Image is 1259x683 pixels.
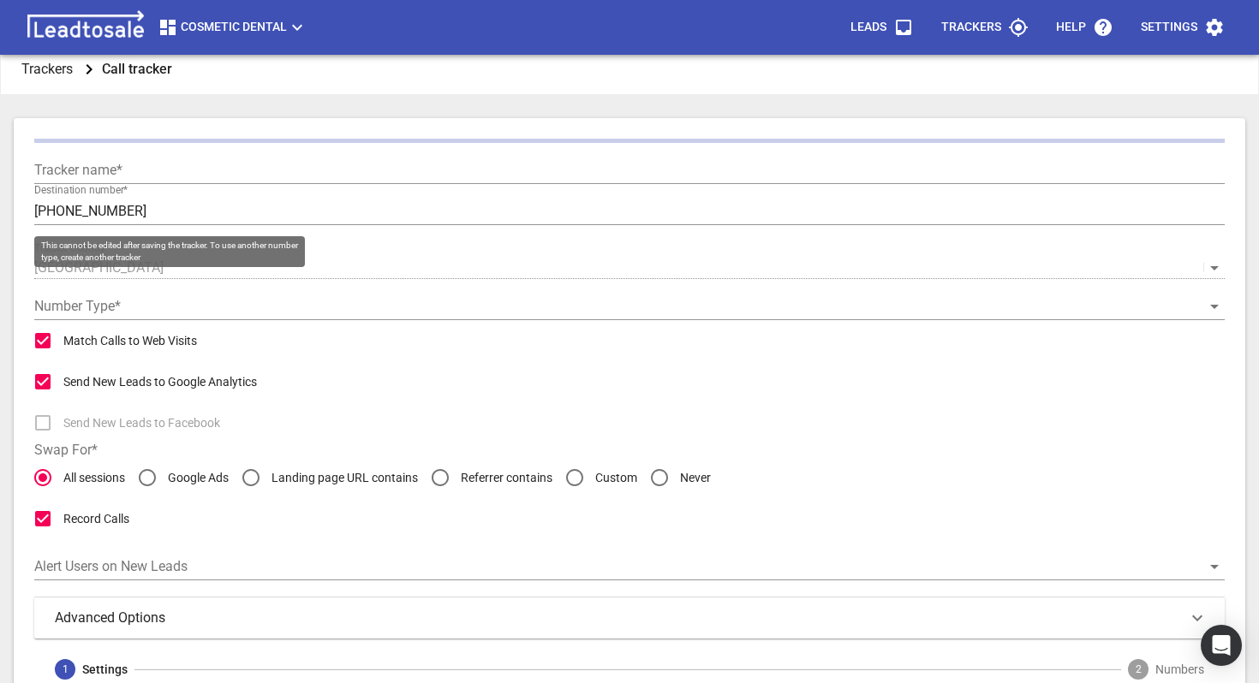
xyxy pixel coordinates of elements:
[941,19,1001,36] p: Trackers
[168,469,229,487] span: Google Ads
[850,19,886,36] p: Leads
[63,510,129,528] span: Record Calls
[461,469,552,487] span: Referrer contains
[63,469,125,487] span: All sessions
[82,661,128,679] span: Settings
[1155,661,1204,679] span: Numbers
[55,608,193,628] h3: Advanced Options
[63,373,257,391] span: Send New Leads to Google Analytics
[34,186,128,196] label: Destination number
[1201,625,1242,666] div: Open Intercom Messenger
[1141,19,1197,36] p: Settings
[34,443,98,457] legend: Swap For
[63,332,197,350] span: Match Calls to Web Visits
[34,597,1225,638] div: Advanced Options
[21,10,151,45] img: logo
[1136,663,1142,675] text: 2
[102,57,172,80] aside: Call tracker
[34,236,305,267] div: This cannot be edited after saving the tracker. To use another number type, create another tracker
[680,469,711,487] span: Never
[158,17,307,38] span: Cosmetic Dental
[34,242,1225,279] div: This cannot be edited after saving the tracker. To use another country, create another tracker
[595,469,637,487] span: Custom
[63,414,220,432] span: Send New Leads to Facebook
[1056,19,1086,36] p: Help
[63,663,69,675] text: 1
[151,10,314,45] button: Cosmetic Dental
[271,469,418,487] span: Landing page URL contains
[21,59,73,79] p: Trackers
